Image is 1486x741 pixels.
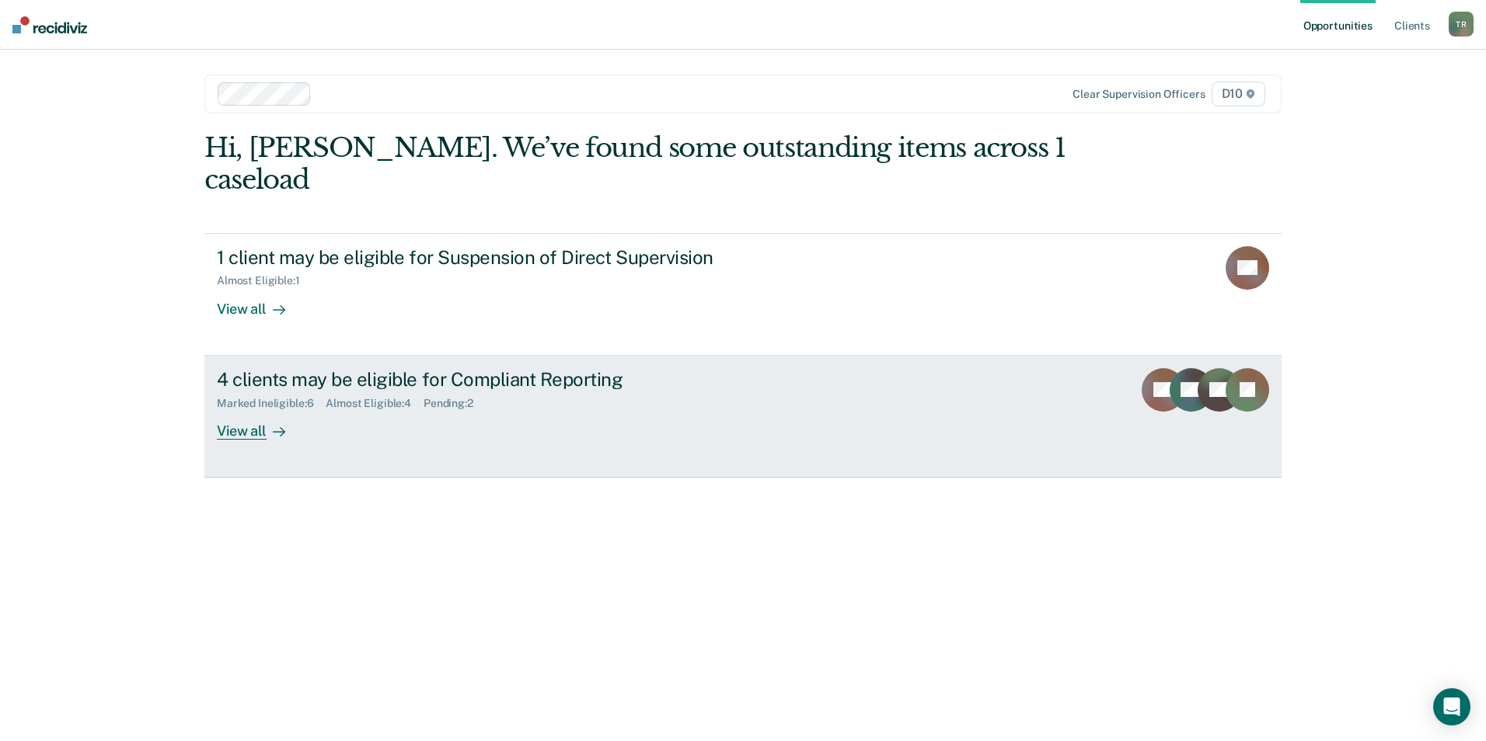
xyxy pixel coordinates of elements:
[217,368,762,391] div: 4 clients may be eligible for Compliant Reporting
[1449,12,1474,37] div: T R
[12,16,87,33] img: Recidiviz
[204,233,1282,356] a: 1 client may be eligible for Suspension of Direct SupervisionAlmost Eligible:1View all
[1433,688,1470,725] div: Open Intercom Messenger
[1449,12,1474,37] button: TR
[204,132,1066,196] div: Hi, [PERSON_NAME]. We’ve found some outstanding items across 1 caseload
[326,397,424,410] div: Almost Eligible : 4
[217,409,304,440] div: View all
[1212,82,1265,106] span: D10
[217,246,762,269] div: 1 client may be eligible for Suspension of Direct Supervision
[424,397,486,410] div: Pending : 2
[217,287,304,318] div: View all
[1073,88,1205,101] div: Clear supervision officers
[217,274,312,287] div: Almost Eligible : 1
[217,397,326,410] div: Marked Ineligible : 6
[204,356,1282,478] a: 4 clients may be eligible for Compliant ReportingMarked Ineligible:6Almost Eligible:4Pending:2Vie...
